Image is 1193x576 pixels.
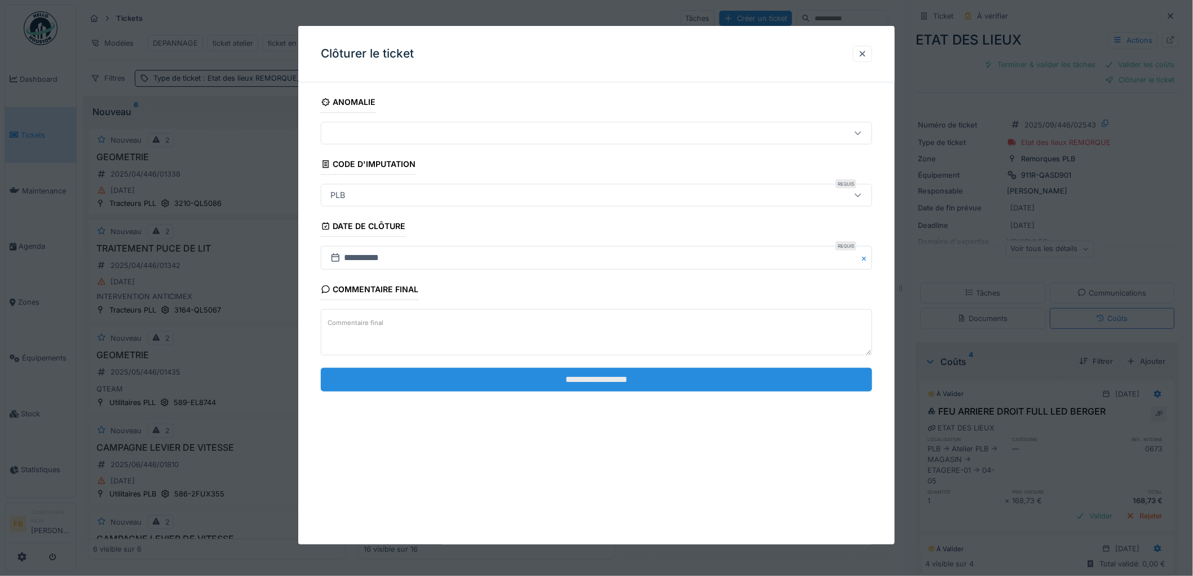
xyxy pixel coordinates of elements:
[321,281,419,300] div: Commentaire final
[860,246,872,270] button: Close
[321,156,416,175] div: Code d'imputation
[836,241,856,250] div: Requis
[321,47,414,61] h3: Clôturer le ticket
[321,94,376,113] div: Anomalie
[836,179,856,188] div: Requis
[325,316,386,330] label: Commentaire final
[321,218,406,237] div: Date de clôture
[326,189,350,201] div: PLB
